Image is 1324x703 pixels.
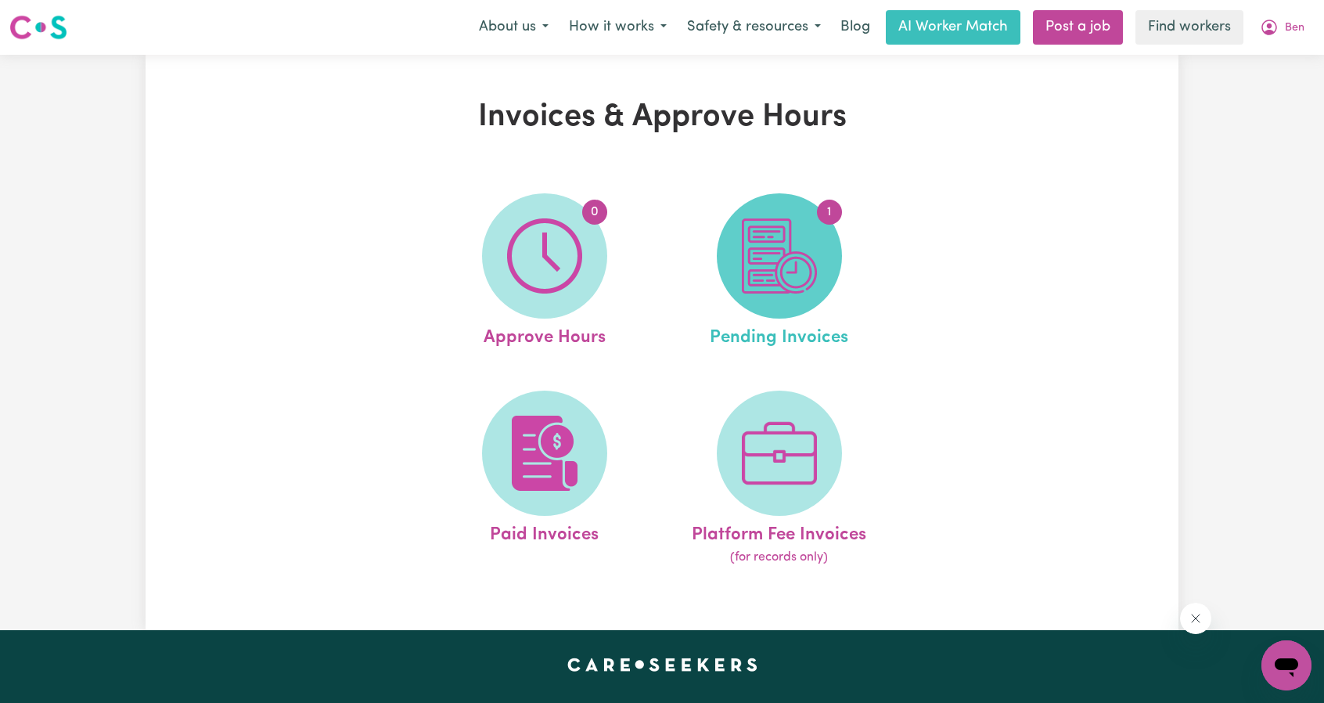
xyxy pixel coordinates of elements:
a: Blog [831,10,880,45]
img: Careseekers logo [9,13,67,41]
span: 1 [817,200,842,225]
h1: Invoices & Approve Hours [327,99,997,136]
button: Safety & resources [677,11,831,44]
a: AI Worker Match [886,10,1020,45]
span: (for records only) [730,548,828,567]
iframe: Close message [1180,603,1211,634]
span: Need any help? [9,11,95,23]
button: My Account [1250,11,1315,44]
a: Platform Fee Invoices(for records only) [667,391,892,568]
iframe: Button to launch messaging window [1261,640,1311,690]
a: Pending Invoices [667,193,892,351]
a: Post a job [1033,10,1123,45]
a: Paid Invoices [432,391,657,568]
span: Paid Invoices [490,516,599,549]
button: How it works [559,11,677,44]
a: Careseekers logo [9,9,67,45]
button: About us [469,11,559,44]
span: Platform Fee Invoices [692,516,866,549]
span: Approve Hours [484,319,606,351]
span: 0 [582,200,607,225]
a: Find workers [1135,10,1243,45]
a: Careseekers home page [567,658,757,671]
span: Pending Invoices [710,319,848,351]
a: Approve Hours [432,193,657,351]
span: Ben [1285,20,1304,37]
